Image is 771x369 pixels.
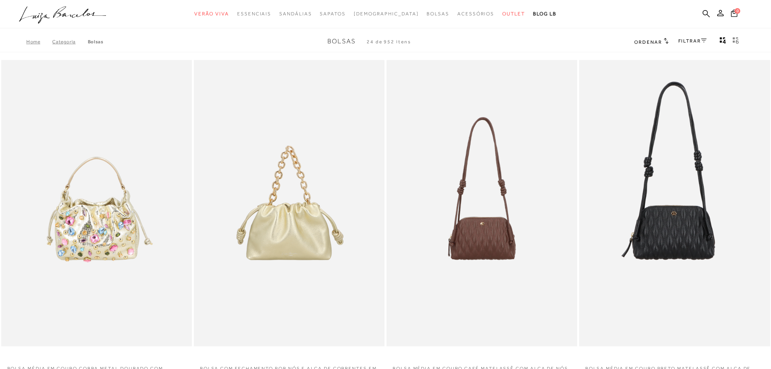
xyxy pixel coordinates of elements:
[729,9,740,20] button: 0
[2,61,191,345] img: BOLSA MÉDIA EM COURO COBRA METAL DOURADO COM PEDRAS APLICADAS
[634,39,662,45] span: Ordenar
[52,39,87,45] a: Categoria
[457,11,494,17] span: Acessórios
[327,38,356,45] span: Bolsas
[2,61,191,345] a: BOLSA MÉDIA EM COURO COBRA METAL DOURADO COM PEDRAS APLICADAS BOLSA MÉDIA EM COURO COBRA METAL DO...
[279,11,312,17] span: Sandálias
[427,6,449,21] a: categoryNavScreenReaderText
[457,6,494,21] a: categoryNavScreenReaderText
[580,61,769,345] a: BOLSA MÉDIA EM COURO PRETO MATELASSÊ COM ALÇA DE NÓS BOLSA MÉDIA EM COURO PRETO MATELASSÊ COM ALÇ...
[320,6,345,21] a: categoryNavScreenReaderText
[194,6,229,21] a: categoryNavScreenReaderText
[427,11,449,17] span: Bolsas
[735,8,740,14] span: 0
[194,11,229,17] span: Verão Viva
[237,11,271,17] span: Essenciais
[387,61,576,345] img: BOLSA MÉDIA EM COURO CAFÉ MATELASSÊ COM ALÇA DE NÓS
[580,61,769,345] img: BOLSA MÉDIA EM COURO PRETO MATELASSÊ COM ALÇA DE NÓS
[354,6,419,21] a: noSubCategoriesText
[502,6,525,21] a: categoryNavScreenReaderText
[533,6,556,21] a: BLOG LB
[195,61,384,345] img: BOLSA COM FECHAMENTO POR NÓS E ALÇA DE CORRENTES EM COURO DOURADO PEQUENA
[717,36,729,47] button: Mostrar 4 produtos por linha
[730,36,741,47] button: gridText6Desc
[26,39,52,45] a: Home
[533,11,556,17] span: BLOG LB
[387,61,576,345] a: BOLSA MÉDIA EM COURO CAFÉ MATELASSÊ COM ALÇA DE NÓS BOLSA MÉDIA EM COURO CAFÉ MATELASSÊ COM ALÇA ...
[195,61,384,345] a: BOLSA COM FECHAMENTO POR NÓS E ALÇA DE CORRENTES EM COURO DOURADO PEQUENA BOLSA COM FECHAMENTO PO...
[502,11,525,17] span: Outlet
[279,6,312,21] a: categoryNavScreenReaderText
[237,6,271,21] a: categoryNavScreenReaderText
[678,38,707,44] a: FILTRAR
[354,11,419,17] span: [DEMOGRAPHIC_DATA]
[88,39,104,45] a: Bolsas
[367,39,411,45] span: 24 de 952 itens
[320,11,345,17] span: Sapatos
